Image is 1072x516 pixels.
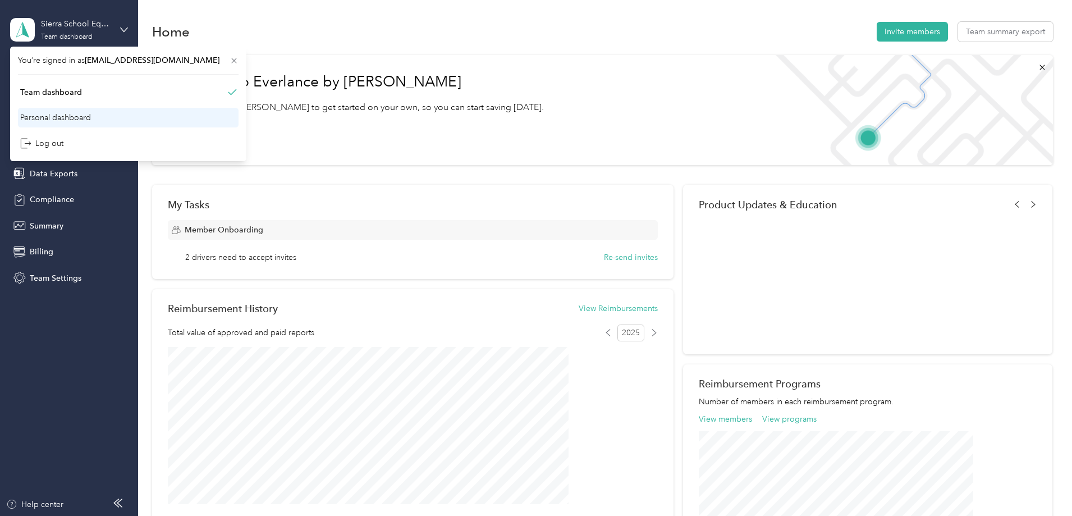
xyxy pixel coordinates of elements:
h2: Reimbursement History [168,303,278,314]
p: Number of members in each reimbursement program. [699,396,1037,408]
span: [EMAIL_ADDRESS][DOMAIN_NAME] [85,56,219,65]
div: Log out [20,138,63,149]
h1: Home [152,26,190,38]
span: 2025 [617,325,644,341]
span: Total value of approved and paid reports [168,327,314,339]
button: Re-send invites [604,252,658,263]
button: Invite members [877,22,948,42]
p: Read our step-by-[PERSON_NAME] to get started on your own, so you can start saving [DATE]. [168,101,544,115]
span: Billing [30,246,53,258]
span: You’re signed in as [18,54,239,66]
span: 2 drivers need to accept invites [185,252,296,263]
div: Sierra School Equipment [41,18,111,30]
span: Team Settings [30,272,81,284]
iframe: Everlance-gr Chat Button Frame [1009,453,1072,516]
button: View Reimbursements [579,303,658,314]
span: Member Onboarding [185,224,263,236]
span: Compliance [30,194,74,206]
div: Personal dashboard [20,112,91,124]
div: Team dashboard [41,34,93,40]
div: My Tasks [168,199,658,211]
div: Team dashboard [20,86,82,98]
span: Data Exports [30,168,77,180]
button: View programs [762,413,817,425]
button: Help center [6,499,63,510]
span: Product Updates & Education [699,199,837,211]
h2: Reimbursement Programs [699,378,1037,390]
span: Summary [30,220,63,232]
button: View members [699,413,752,425]
h1: Welcome to Everlance by [PERSON_NAME] [168,73,544,91]
button: Team summary export [958,22,1053,42]
img: Welcome to everlance [764,55,1052,165]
